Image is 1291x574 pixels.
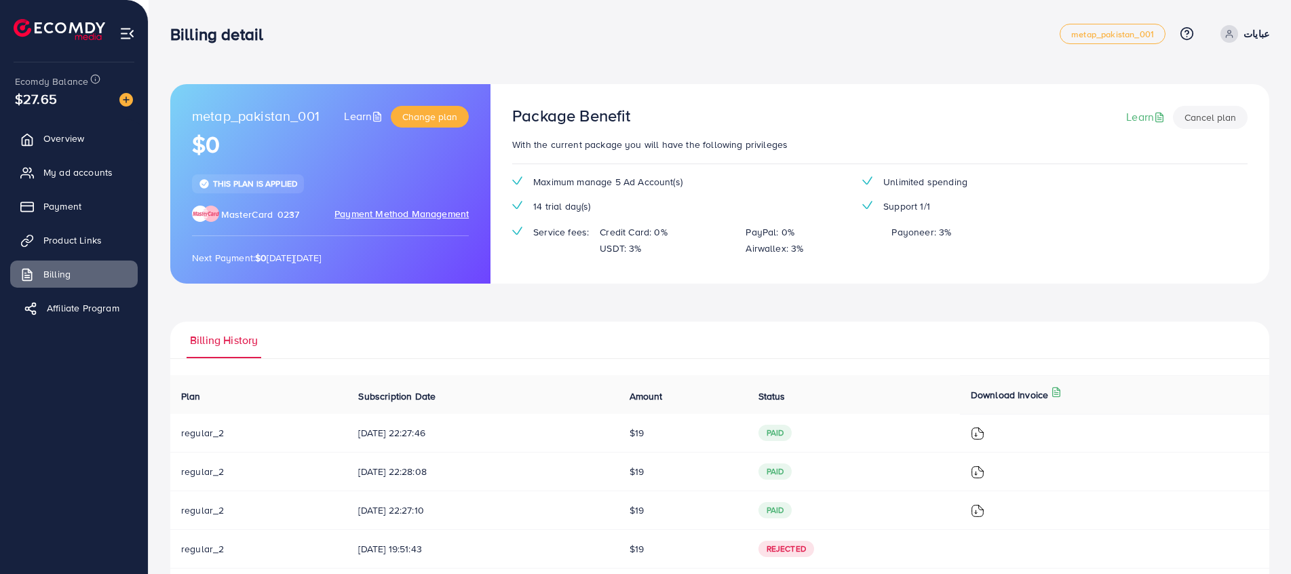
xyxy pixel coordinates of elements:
span: regular_2 [181,542,224,556]
span: regular_2 [181,465,224,478]
span: paid [758,463,792,480]
button: Change plan [391,106,469,128]
p: Airwallex: 3% [746,240,803,256]
span: My ad accounts [43,166,113,179]
span: $19 [630,426,644,440]
span: regular_2 [181,426,224,440]
span: Plan [181,389,201,403]
a: metap_pakistan_001 [1060,24,1165,44]
img: tick [512,201,522,210]
span: $27.65 [15,89,57,109]
span: metap_pakistan_001 [192,106,320,128]
span: [DATE] 22:28:08 [358,465,607,478]
span: [DATE] 22:27:46 [358,426,607,440]
p: عبايات [1244,26,1269,42]
span: regular_2 [181,503,224,517]
img: logo [14,19,105,40]
a: Payment [10,193,138,220]
span: Billing [43,267,71,281]
img: ic-download-invoice.1f3c1b55.svg [971,427,984,440]
span: Support 1/1 [883,199,930,213]
span: Billing History [190,332,258,348]
span: 0237 [277,208,300,221]
span: Payment [43,199,81,213]
span: $19 [630,503,644,517]
span: Overview [43,132,84,145]
span: Status [758,389,786,403]
h3: Billing detail [170,24,274,44]
p: With the current package you will have the following privileges [512,136,1248,153]
span: Product Links [43,233,102,247]
span: metap_pakistan_001 [1071,30,1154,39]
span: $19 [630,542,644,556]
p: Payoneer: 3% [891,224,951,240]
span: Subscription Date [358,389,436,403]
img: image [119,93,133,107]
span: This plan is applied [213,178,297,189]
img: brand [192,206,219,222]
button: Cancel plan [1173,106,1248,129]
span: 14 trial day(s) [533,199,590,213]
span: Rejected [758,541,814,557]
span: Unlimited spending [883,175,967,189]
p: Next Payment: [DATE][DATE] [192,250,469,266]
span: Payment Method Management [334,207,469,222]
img: ic-download-invoice.1f3c1b55.svg [971,465,984,479]
span: [DATE] 19:51:43 [358,542,607,556]
span: Service fees: [533,225,589,239]
span: Affiliate Program [47,301,119,315]
span: paid [758,502,792,518]
span: Change plan [402,110,457,123]
img: tick [199,178,210,189]
a: Learn [1126,109,1168,125]
h1: $0 [192,131,469,159]
img: tick [862,176,872,185]
img: ic-download-invoice.1f3c1b55.svg [971,504,984,518]
span: Amount [630,389,663,403]
img: tick [512,176,522,185]
iframe: Chat [1233,513,1281,564]
a: My ad accounts [10,159,138,186]
span: Ecomdy Balance [15,75,88,88]
span: [DATE] 22:27:10 [358,503,607,517]
a: Learn [344,109,385,124]
h3: Package Benefit [512,106,630,126]
a: Billing [10,261,138,288]
p: USDT: 3% [600,240,641,256]
a: Overview [10,125,138,152]
a: Product Links [10,227,138,254]
span: Maximum manage 5 Ad Account(s) [533,175,682,189]
strong: $0 [255,251,267,265]
span: paid [758,425,792,441]
p: Download Invoice [971,387,1049,403]
img: tick [512,227,522,235]
img: tick [862,201,872,210]
a: عبايات [1215,25,1269,43]
p: Credit Card: 0% [600,224,667,240]
a: Affiliate Program [10,294,138,322]
img: menu [119,26,135,41]
span: $19 [630,465,644,478]
p: PayPal: 0% [746,224,794,240]
span: MasterCard [221,208,273,221]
